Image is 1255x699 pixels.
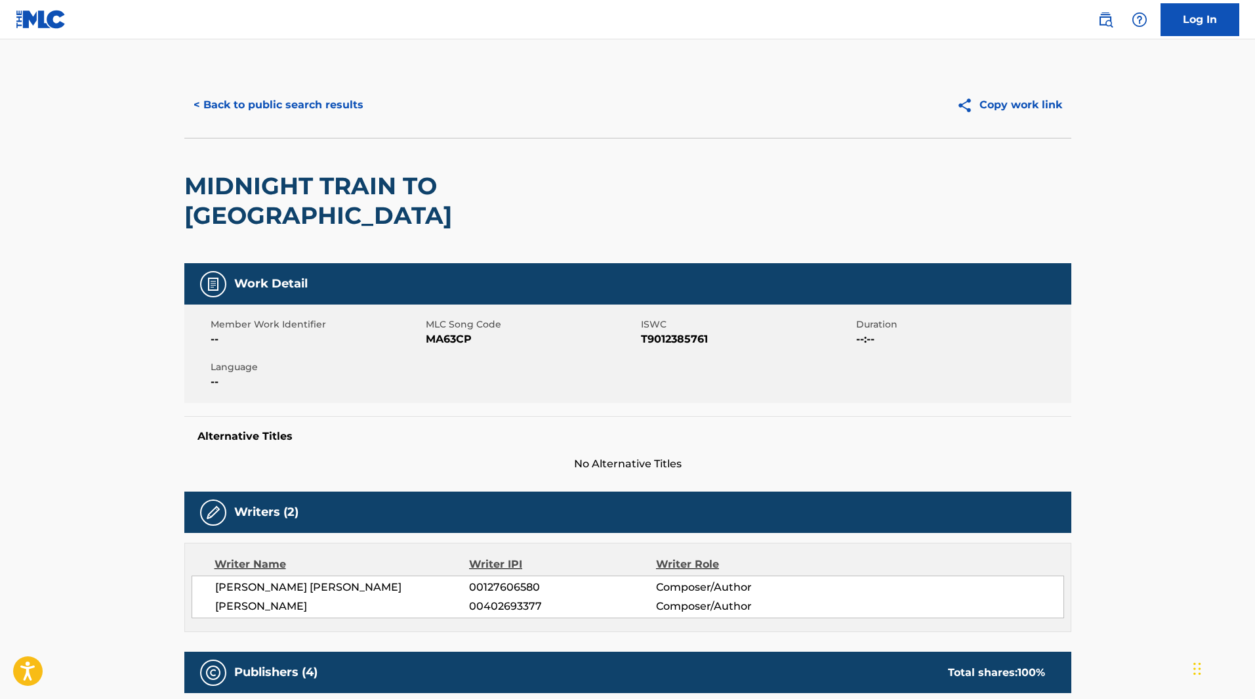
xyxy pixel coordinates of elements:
div: Widget de chat [1189,636,1255,699]
a: Log In [1161,3,1239,36]
div: Total shares: [948,665,1045,681]
img: help [1132,12,1147,28]
span: -- [211,331,422,347]
button: Copy work link [947,89,1071,121]
span: [PERSON_NAME] [215,599,470,614]
div: Glisser [1193,649,1201,688]
span: 00127606580 [469,580,655,595]
div: Writer Role [656,557,826,572]
span: Duration [856,318,1068,331]
img: Writers [205,505,221,520]
h5: Writers (2) [234,505,298,520]
img: MLC Logo [16,10,66,29]
img: search [1098,12,1113,28]
h2: MIDNIGHT TRAIN TO [GEOGRAPHIC_DATA] [184,171,716,230]
span: No Alternative Titles [184,456,1071,472]
a: Public Search [1092,7,1119,33]
div: Help [1126,7,1153,33]
img: Publishers [205,665,221,681]
iframe: Chat Widget [1189,636,1255,699]
div: Writer Name [215,557,470,572]
span: --:-- [856,331,1068,347]
span: Composer/Author [656,599,826,614]
span: ISWC [641,318,853,331]
button: < Back to public search results [184,89,373,121]
span: [PERSON_NAME] [PERSON_NAME] [215,580,470,595]
span: MA63CP [426,331,638,347]
h5: Work Detail [234,276,308,291]
span: T9012385761 [641,331,853,347]
span: Language [211,360,422,374]
img: Copy work link [957,97,979,114]
span: -- [211,374,422,390]
h5: Publishers (4) [234,665,318,680]
span: Composer/Author [656,580,826,595]
h5: Alternative Titles [197,430,1058,443]
span: MLC Song Code [426,318,638,331]
img: Work Detail [205,276,221,292]
span: Member Work Identifier [211,318,422,331]
span: 00402693377 [469,599,655,614]
div: Writer IPI [469,557,656,572]
span: 100 % [1018,666,1045,679]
